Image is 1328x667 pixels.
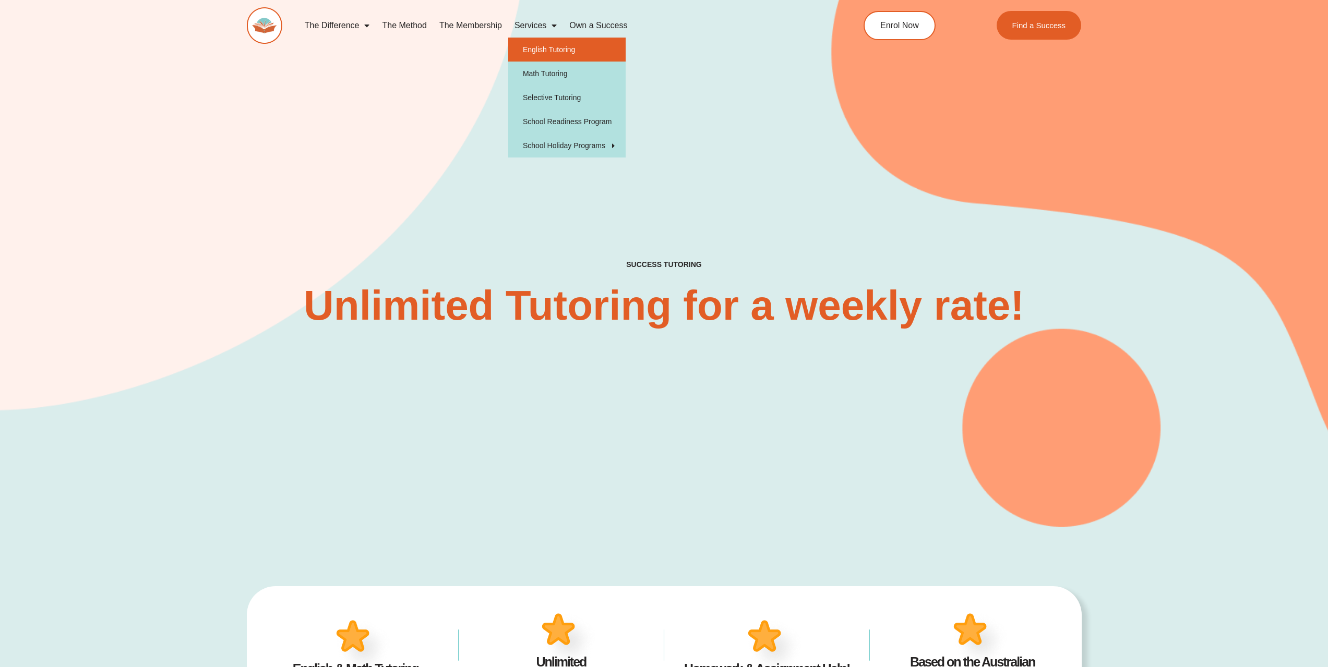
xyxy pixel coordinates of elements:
a: Own a Success [563,14,633,38]
a: Enrol Now [864,11,936,40]
a: School Readiness Program [508,110,626,134]
a: Services [508,14,563,38]
nav: Menu [298,14,816,38]
a: The Method [376,14,433,38]
a: School Holiday Programs [508,134,626,157]
span: Enrol Now [880,21,919,30]
span: Find a Success [1012,21,1066,29]
ul: Services [508,38,626,157]
a: Find a Success [997,11,1082,40]
a: The Difference [298,14,376,38]
a: The Membership [433,14,508,38]
h4: SUCCESS TUTORING​ [541,260,788,269]
a: English Tutoring [508,38,626,62]
a: Selective Tutoring [508,86,626,110]
iframe: Chat Widget [1154,549,1328,667]
h2: Unlimited Tutoring for a weekly rate! [301,285,1027,326]
a: Math Tutoring [508,62,626,86]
